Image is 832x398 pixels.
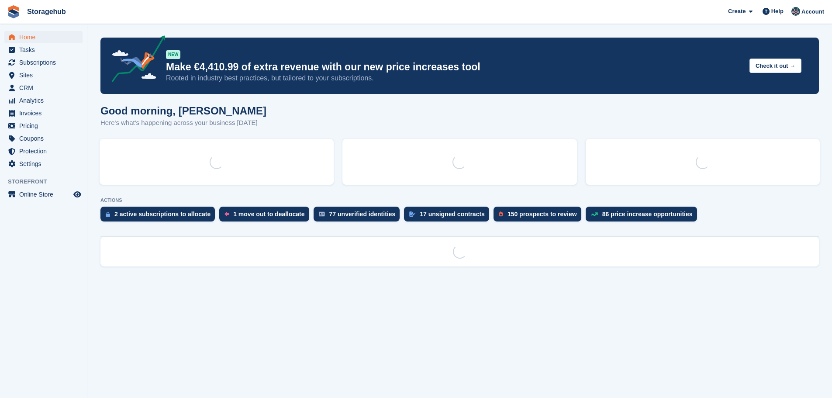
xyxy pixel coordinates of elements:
a: Storagehub [24,4,69,19]
a: 150 prospects to review [494,207,586,226]
span: Settings [19,158,72,170]
a: 1 move out to deallocate [219,207,313,226]
span: Help [771,7,784,16]
span: Protection [19,145,72,157]
span: Coupons [19,132,72,145]
a: menu [4,132,83,145]
a: 17 unsigned contracts [404,207,494,226]
span: Sites [19,69,72,81]
img: price-adjustments-announcement-icon-8257ccfd72463d97f412b2fc003d46551f7dbcb40ab6d574587a9cd5c0d94... [104,35,166,85]
span: Pricing [19,120,72,132]
span: Online Store [19,188,72,201]
img: move_outs_to_deallocate_icon-f764333ba52eb49d3ac5e1228854f67142a1ed5810a6f6cc68b1a99e826820c5.svg [224,211,229,217]
p: ACTIONS [100,197,819,203]
a: menu [4,120,83,132]
span: Analytics [19,94,72,107]
div: 86 price increase opportunities [602,211,693,218]
span: CRM [19,82,72,94]
img: price_increase_opportunities-93ffe204e8149a01c8c9dc8f82e8f89637d9d84a8eef4429ea346261dce0b2c0.svg [591,212,598,216]
img: Anirudh Muralidharan [791,7,800,16]
span: Subscriptions [19,56,72,69]
button: Check it out → [749,59,801,73]
a: menu [4,145,83,157]
span: Account [801,7,824,16]
a: menu [4,56,83,69]
span: Invoices [19,107,72,119]
a: menu [4,44,83,56]
div: 1 move out to deallocate [233,211,304,218]
h1: Good morning, [PERSON_NAME] [100,105,266,117]
a: 86 price increase opportunities [586,207,701,226]
a: Preview store [72,189,83,200]
a: 77 unverified identities [314,207,404,226]
span: Tasks [19,44,72,56]
a: menu [4,107,83,119]
p: Rooted in industry best practices, but tailored to your subscriptions. [166,73,742,83]
img: active_subscription_to_allocate_icon-d502201f5373d7db506a760aba3b589e785aa758c864c3986d89f69b8ff3... [106,211,110,217]
img: stora-icon-8386f47178a22dfd0bd8f6a31ec36ba5ce8667c1dd55bd0f319d3a0aa187defe.svg [7,5,20,18]
span: Create [728,7,746,16]
div: 77 unverified identities [329,211,396,218]
span: Storefront [8,177,87,186]
div: 150 prospects to review [507,211,577,218]
a: menu [4,158,83,170]
p: Here's what's happening across your business [DATE] [100,118,266,128]
div: 2 active subscriptions to allocate [114,211,211,218]
a: menu [4,94,83,107]
img: verify_identity-adf6edd0f0f0b5bbfe63781bf79b02c33cf7c696d77639b501bdc392416b5a36.svg [319,211,325,217]
img: contract_signature_icon-13c848040528278c33f63329250d36e43548de30e8caae1d1a13099fd9432cc5.svg [409,211,415,217]
span: Home [19,31,72,43]
p: Make €4,410.99 of extra revenue with our new price increases tool [166,61,742,73]
img: prospect-51fa495bee0391a8d652442698ab0144808aea92771e9ea1ae160a38d050c398.svg [499,211,503,217]
div: NEW [166,50,180,59]
a: menu [4,188,83,201]
a: menu [4,69,83,81]
a: menu [4,31,83,43]
a: menu [4,82,83,94]
a: 2 active subscriptions to allocate [100,207,219,226]
div: 17 unsigned contracts [420,211,485,218]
